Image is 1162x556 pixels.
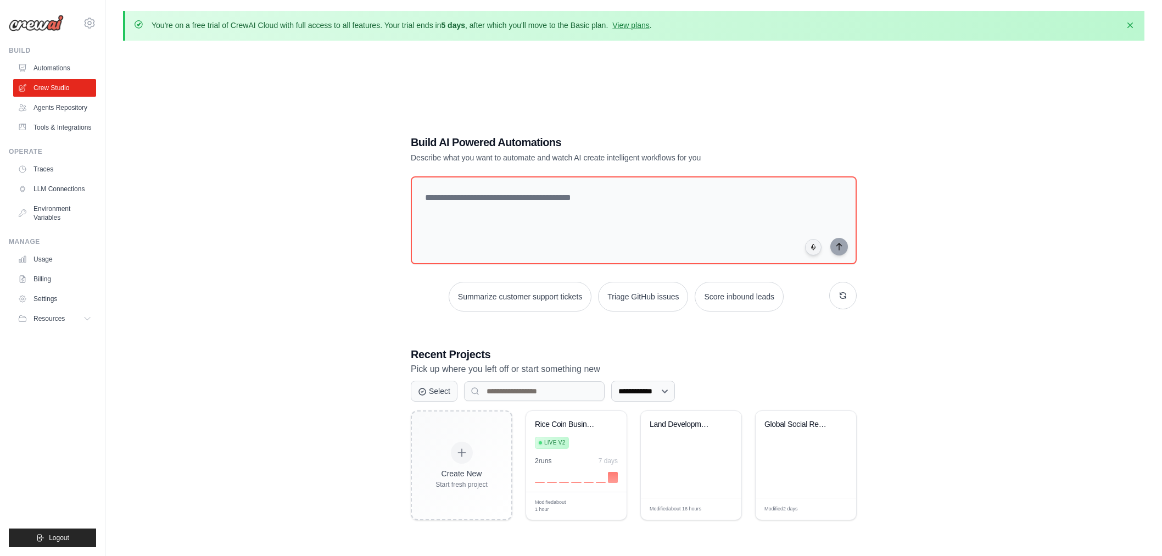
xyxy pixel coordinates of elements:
[411,381,457,402] button: Select
[535,499,569,514] span: Modified about 1 hour
[435,468,488,479] div: Create New
[435,480,488,489] div: Start fresh project
[535,420,601,430] div: Rice Coin Business Plan Generator
[598,282,688,312] button: Triage GitHub issues
[411,347,857,362] h3: Recent Projects
[612,21,649,30] a: View plans
[535,470,618,483] div: Activity over last 7 days
[764,505,798,513] span: Modified 2 days
[596,482,606,483] div: Day 6: 0 executions
[569,502,596,510] div: Manage deployment
[33,314,65,323] span: Resources
[650,505,701,513] span: Modified about 16 hours
[650,420,716,430] div: Land Development Manual SaaS Business Plan Generator
[559,482,569,483] div: Day 3: 0 executions
[13,99,96,116] a: Agents Repository
[152,20,652,31] p: You're on a free trial of CrewAI Cloud with full access to all features. Your trial ends in , aft...
[599,457,618,465] div: 7 days
[13,270,96,288] a: Billing
[411,152,780,163] p: Describe what you want to automate and watch AI create intelligent workflows for you
[535,457,552,465] div: 2 run s
[411,362,857,376] p: Pick up where you left off or start something new
[9,147,96,156] div: Operate
[411,135,780,150] h1: Build AI Powered Automations
[571,482,581,483] div: Day 4: 0 executions
[13,200,96,226] a: Environment Variables
[13,59,96,77] a: Automations
[9,46,96,55] div: Build
[764,420,831,430] div: Global Social Restaurant Discovery - Breaking Food Barriers
[601,502,610,510] span: Edit
[13,251,96,268] a: Usage
[13,180,96,198] a: LLM Connections
[9,529,96,547] button: Logout
[695,282,784,312] button: Score inbound leads
[441,21,465,30] strong: 5 days
[449,282,591,312] button: Summarize customer support tickets
[716,505,725,513] span: Edit
[9,237,96,246] div: Manage
[830,505,840,513] span: Edit
[535,482,545,483] div: Day 1: 0 executions
[13,79,96,97] a: Crew Studio
[9,15,64,31] img: Logo
[49,533,69,542] span: Logout
[805,239,822,255] button: Click to speak your automation idea
[13,119,96,136] a: Tools & Integrations
[544,438,565,447] span: Live v2
[569,502,589,510] span: Manage
[547,482,557,483] div: Day 2: 0 executions
[13,290,96,308] a: Settings
[829,282,857,309] button: Get new suggestions
[584,482,594,483] div: Day 5: 0 executions
[608,472,618,483] div: Day 7: 2 executions
[13,310,96,327] button: Resources
[13,160,96,178] a: Traces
